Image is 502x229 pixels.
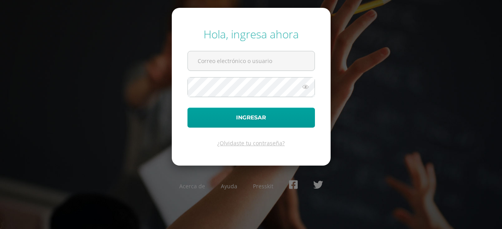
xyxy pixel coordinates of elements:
[253,182,273,190] a: Presskit
[179,182,205,190] a: Acerca de
[188,51,315,70] input: Correo electrónico o usuario
[187,27,315,41] div: Hola, ingresa ahora
[217,139,285,147] a: ¿Olvidaste tu contraseña?
[221,182,237,190] a: Ayuda
[187,108,315,128] button: Ingresar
